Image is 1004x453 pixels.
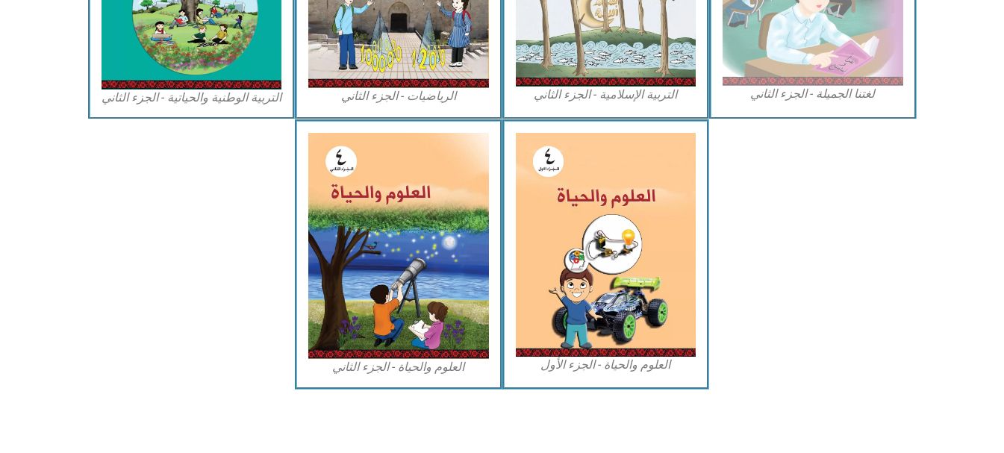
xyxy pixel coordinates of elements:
[102,90,282,106] figcaption: التربية الوطنية والحياتية - الجزء الثاني
[516,87,696,103] figcaption: التربية الإسلامية - الجزء الثاني
[308,88,489,104] figcaption: الرياضيات - الجزء الثاني
[308,359,489,375] figcaption: العلوم والحياة - الجزء الثاني
[723,86,903,102] figcaption: لغتنا الجميلة - الجزء الثاني
[516,357,696,373] figcaption: العلوم والحياة - الجزء الأول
